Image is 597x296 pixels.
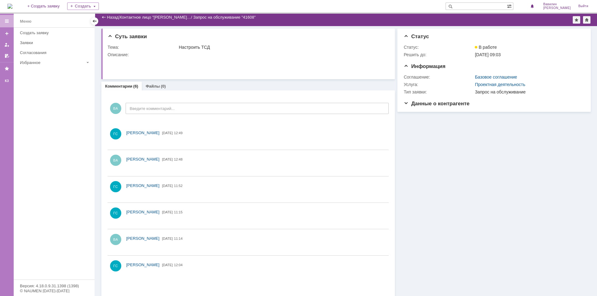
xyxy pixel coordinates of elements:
[20,60,84,65] div: Избранное
[110,103,121,114] span: ВА
[162,184,173,188] span: [DATE]
[2,76,12,86] a: КЗ
[108,34,147,39] span: Суть заявки
[118,15,119,19] div: |
[17,38,93,48] a: Заявки
[20,18,31,25] div: Меню
[120,15,191,20] a: Контактное лицо "[PERSON_NAME]…
[126,210,160,214] span: [PERSON_NAME]
[17,28,93,38] a: Создать заявку
[126,183,160,188] span: [PERSON_NAME]
[126,209,160,215] a: [PERSON_NAME]
[2,51,12,61] a: Мои согласования
[7,4,12,9] img: logo
[507,3,513,9] span: Расширенный поиск
[126,262,160,267] span: [PERSON_NAME]
[126,130,160,136] a: [PERSON_NAME]
[126,262,160,268] a: [PERSON_NAME]
[107,15,118,20] a: Назад
[179,45,386,50] div: Настроить ТСД
[2,40,12,50] a: Мои заявки
[475,75,517,80] a: Базовое соглашение
[543,6,571,10] span: [PERSON_NAME]
[404,75,474,80] div: Соглашение:
[162,157,173,161] span: [DATE]
[404,82,474,87] div: Услуга:
[67,2,99,10] div: Создать
[162,263,173,267] span: [DATE]
[475,89,581,94] div: Запрос на обслуживание
[174,263,183,267] span: 12:04
[91,17,98,25] div: Скрыть меню
[7,4,12,9] a: Перейти на домашнюю страницу
[126,235,160,242] a: [PERSON_NAME]
[475,82,525,87] a: Проектная деятельность
[404,45,474,50] div: Статус:
[543,2,571,6] span: Вавилин
[108,45,178,50] div: Тема:
[105,84,132,89] a: Комментарии
[162,237,173,240] span: [DATE]
[146,84,160,89] a: Файлы
[162,210,173,214] span: [DATE]
[174,131,183,135] span: 12:49
[20,30,91,35] div: Создать заявку
[17,48,93,57] a: Согласования
[193,15,256,20] div: Запрос на обслуживание "41608"
[126,236,160,241] span: [PERSON_NAME]
[404,34,429,39] span: Статус
[20,50,91,55] div: Согласования
[20,40,91,45] div: Заявки
[120,15,193,20] div: /
[126,156,160,162] a: [PERSON_NAME]
[174,157,183,161] span: 12:48
[162,131,173,135] span: [DATE]
[2,79,12,84] div: КЗ
[126,183,160,189] a: [PERSON_NAME]
[20,289,88,293] div: © NAUMEN [DATE]-[DATE]
[174,210,183,214] span: 11:15
[20,284,88,288] div: Версия: 4.18.0.9.31.1398 (1398)
[404,101,470,107] span: Данные о контрагенте
[475,45,497,50] span: В работе
[126,130,160,135] span: [PERSON_NAME]
[404,52,474,57] div: Решить до:
[161,84,166,89] div: (0)
[174,237,183,240] span: 11:14
[573,16,580,24] div: Добавить в избранное
[404,89,474,94] div: Тип заявки:
[174,184,183,188] span: 11:52
[2,29,12,39] a: Создать заявку
[583,16,590,24] div: Сделать домашней страницей
[404,63,445,69] span: Информация
[108,52,387,57] div: Описание:
[126,157,160,162] span: [PERSON_NAME]
[475,52,501,57] span: [DATE] 09:03
[133,84,138,89] div: (6)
